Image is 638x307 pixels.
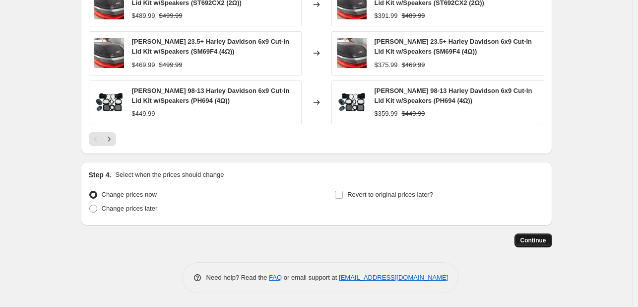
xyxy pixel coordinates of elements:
span: Need help? Read the [206,274,269,281]
div: $391.99 [375,11,398,21]
p: Select when the prices should change [115,170,224,180]
div: $489.99 [132,11,155,21]
nav: Pagination [89,132,116,146]
button: Next [102,132,116,146]
span: [PERSON_NAME] 23.5+ Harley Davidson 6x9 Cut-In Lid Kit w/Speakers (SM69F4 (4Ω)) [132,38,290,55]
h2: Step 4. [89,170,112,180]
span: [PERSON_NAME] 98-13 Harley Davidson 6x9 Cut-In Lid Kit w/Speakers (PH694 (4Ω)) [132,87,290,104]
img: CerwinVega23.5-24HarleyDavidson6x9Cut-inlidkitw_speakers_80x.jpg [94,38,124,68]
span: or email support at [282,274,339,281]
span: [PERSON_NAME] 98-13 Harley Davidson 6x9 Cut-In Lid Kit w/Speakers (PH694 (4Ω)) [375,87,532,104]
strike: $449.99 [402,109,425,119]
span: Continue [520,236,546,244]
span: Change prices now [102,191,157,198]
strike: $489.99 [402,11,425,21]
img: Cerwin_Vega_1998-2013_Harley_Davidson_Cut-in_Lid_Kit_with_SM69F4_4_-_RPMSM694LK13_80x.webp [337,87,367,117]
img: Cerwin_Vega_1998-2013_Harley_Davidson_Cut-in_Lid_Kit_with_SM69F4_4_-_RPMSM694LK13_80x.webp [94,87,124,117]
span: Change prices later [102,205,158,212]
div: $375.99 [375,60,398,70]
button: Continue [514,233,552,247]
strike: $499.99 [159,11,183,21]
strike: $469.99 [402,60,425,70]
div: $359.99 [375,109,398,119]
div: $469.99 [132,60,155,70]
a: FAQ [269,274,282,281]
img: CerwinVega23.5-24HarleyDavidson6x9Cut-inlidkitw_speakers_80x.jpg [337,38,367,68]
a: [EMAIL_ADDRESS][DOMAIN_NAME] [339,274,448,281]
span: Revert to original prices later? [347,191,433,198]
strike: $499.99 [159,60,183,70]
div: $449.99 [132,109,155,119]
span: [PERSON_NAME] 23.5+ Harley Davidson 6x9 Cut-In Lid Kit w/Speakers (SM69F4 (4Ω)) [375,38,532,55]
